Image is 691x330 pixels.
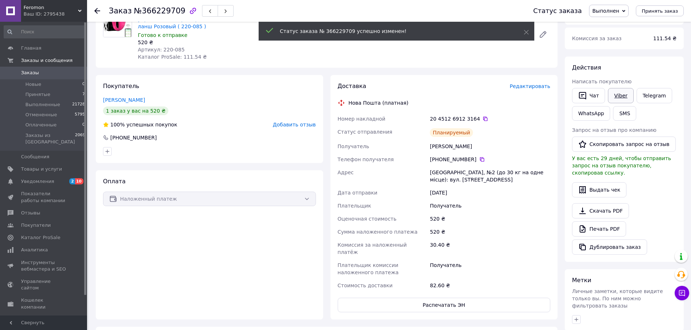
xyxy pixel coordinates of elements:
[21,45,41,51] span: Главная
[134,7,185,15] span: №366229709
[69,178,75,184] span: 2
[24,4,78,11] span: Feromon
[572,203,629,218] a: Скачать PDF
[338,83,366,89] span: Доставка
[428,186,552,199] div: [DATE]
[338,190,378,196] span: Дата отправки
[103,83,139,89] span: Покупатель
[430,115,550,122] div: 20 4512 6912 3164
[608,88,633,103] a: Viber
[103,178,126,185] span: Оплата
[75,178,83,184] span: 10
[572,155,671,176] span: У вас есть 29 дней, чтобы отправить запрос на отзыв покупателю, скопировав ссылку.
[21,222,51,229] span: Покупатели
[338,116,386,122] span: Номер накладной
[138,54,207,60] span: Каталог ProSale: 111.54 ₴
[675,286,689,300] button: Чат с покупателем
[428,199,552,212] div: Получатель
[4,25,86,38] input: Поиск
[642,8,678,14] span: Принять заказ
[338,242,407,255] span: Комиссия за наложенный платёж
[25,132,75,145] span: Заказы из [GEOGRAPHIC_DATA]
[25,81,41,88] span: Новые
[338,129,392,135] span: Статус отправления
[75,132,85,145] span: 2069
[637,88,672,103] a: Telegram
[103,121,177,128] div: успешных покупок
[428,225,552,238] div: 520 ₴
[21,234,60,241] span: Каталог ProSale
[21,191,67,204] span: Показатели работы компании
[428,238,552,259] div: 30.40 ₴
[109,7,132,15] span: Заказ
[338,229,418,235] span: Сумма наложенного платежа
[428,166,552,186] div: [GEOGRAPHIC_DATA], №2 (до 30 кг на одне місце): вул. [STREET_ADDRESS]
[572,182,626,197] button: Выдать чек
[338,262,399,275] span: Плательщик комиссии наложенного платежа
[338,216,397,222] span: Оценочная стоимость
[21,57,73,64] span: Заказы и сообщения
[82,122,85,128] span: 0
[636,5,684,16] button: Принять заказ
[110,122,125,128] span: 100%
[21,178,54,185] span: Уведомления
[103,97,145,103] a: [PERSON_NAME]
[21,297,67,310] span: Кошелек компании
[572,127,657,133] span: Запрос на отзыв про компанию
[572,106,610,121] a: WhatsApp
[94,7,100,14] div: Вернуться назад
[21,166,62,172] span: Товары и услуги
[430,128,473,137] div: Планируемый
[103,9,132,37] img: Вибратор для пар двойной с дистанционным управлением через приложение Аналог ловенс ланш Розовый ...
[21,247,48,253] span: Аналитика
[338,203,371,209] span: Плательщик
[510,83,550,89] span: Редактировать
[572,239,647,255] button: Дублировать заказ
[75,112,85,118] span: 5795
[25,101,60,108] span: Выполненные
[338,156,394,162] span: Телефон получателя
[25,112,57,118] span: Отмененные
[428,259,552,279] div: Получатель
[536,27,550,42] a: Редактировать
[572,79,632,84] span: Написать покупателю
[103,106,168,115] div: 1 заказ у вас на 520 ₴
[572,137,676,152] button: Скопировать запрос на отзыв
[138,9,266,29] a: Вибратор для пар двойной с дистанционным управлением через приложение Аналог ловенс ланш Розовый ...
[21,154,49,160] span: Сообщения
[653,35,676,41] span: 111.54 ₴
[280,28,506,35] div: Статус заказа № 366229709 успешно изменен!
[338,143,369,149] span: Получатель
[347,99,410,106] div: Нова Пошта (платная)
[572,64,601,71] span: Действия
[273,122,316,128] span: Добавить отзыв
[138,32,188,38] span: Готово к отправке
[592,8,619,14] span: Выполнен
[21,278,67,291] span: Управление сайтом
[533,7,582,14] div: Статус заказа
[110,134,157,141] div: [PHONE_NUMBER]
[25,122,57,128] span: Оплаченные
[572,88,605,103] button: Чат
[338,283,393,288] span: Стоимость доставки
[21,259,67,272] span: Инструменты вебмастера и SEO
[21,210,40,216] span: Отзывы
[25,91,50,98] span: Принятые
[572,221,626,237] a: Печать PDF
[572,277,591,284] span: Метки
[572,35,622,41] span: Комиссия за заказ
[82,81,85,88] span: 0
[338,170,354,175] span: Адрес
[21,70,39,76] span: Заказы
[428,212,552,225] div: 520 ₴
[82,91,85,98] span: 7
[24,11,87,17] div: Ваш ID: 2795438
[338,298,551,312] button: Распечатать ЭН
[138,47,185,53] span: Артикул: 220-085
[428,279,552,292] div: 82.60 ₴
[430,156,550,163] div: [PHONE_NUMBER]
[572,288,663,309] span: Личные заметки, которые видите только вы. По ним можно фильтровать заказы
[428,140,552,153] div: [PERSON_NAME]
[138,39,271,46] div: 520 ₴
[72,101,85,108] span: 21728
